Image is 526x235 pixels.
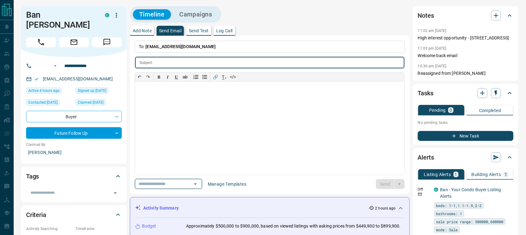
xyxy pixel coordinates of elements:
span: beds: 1-1,1.1-1.9,2-2 [436,202,482,209]
p: 11:03 pm [DATE] [418,46,446,51]
span: sale price range: 500000,600000 [436,219,504,225]
div: Wed Jul 10 2019 [75,99,122,108]
button: 𝐔 [172,73,181,81]
div: Alerts [418,150,514,165]
p: Approximately $500,000 to $900,000, based on viewed listings with asking prices from $449,900 to ... [186,223,401,229]
span: Call [26,37,56,47]
div: Criteria [26,207,122,222]
p: Send Text [189,29,209,33]
button: 𝐁 [155,73,163,81]
button: Open [52,62,59,70]
div: split button [376,179,405,189]
button: ↷ [144,73,153,81]
p: Building Alerts [472,172,501,177]
button: ↶ [135,73,144,81]
h2: Tasks [418,88,433,98]
div: Tasks [418,86,514,101]
p: Activity Summary [143,205,179,211]
p: 1 [455,172,457,177]
h2: Criteria [26,210,46,220]
h2: Tags [26,171,39,181]
p: Actively Searching: [26,226,72,232]
p: Add Note [133,29,152,33]
a: [EMAIL_ADDRESS][DOMAIN_NAME] [43,76,113,81]
div: Buyer [26,111,122,122]
span: Signed up [DATE] [78,88,106,94]
p: 1 [505,172,507,177]
a: Ban - Your Condo Buyer Listing Alerts [440,187,501,199]
button: </> [229,73,237,81]
button: T̲ₓ [220,73,229,81]
p: 11:02 am [DATE] [418,29,446,33]
div: Thu Sep 15 2022 [26,99,72,108]
button: Manage Templates [204,179,250,189]
span: mode: Sale [436,227,458,233]
span: Contacted [DATE] [28,99,57,106]
span: [EMAIL_ADDRESS][DOMAIN_NAME] [146,44,216,49]
button: 𝑰 [163,73,172,81]
span: Email [59,37,89,47]
button: Open [111,189,120,197]
button: Campaigns [173,9,218,20]
p: Timeframe: [75,226,122,232]
p: Send Email [159,29,181,33]
button: Numbered list [192,73,200,81]
span: bathrooms: 1 [436,210,462,217]
p: High interest opportunity - [STREET_ADDRESS] [418,35,514,41]
h2: Notes [418,11,434,20]
h2: Alerts [418,152,434,162]
p: Subject: [140,60,153,66]
div: Activity Summary2 hours ago [135,202,405,214]
div: condos.ca [105,13,109,17]
div: Tags [26,169,122,184]
button: New Task [418,131,514,141]
div: condos.ca [434,188,438,192]
p: Pending [429,108,446,112]
svg: Email Verified [34,77,39,81]
p: Claimed By: [26,142,122,147]
div: Notes [418,8,514,23]
p: No pending tasks [418,118,514,127]
button: 🔗 [211,73,220,81]
div: Mon Sep 15 2025 [26,87,72,96]
p: 0 [450,108,452,112]
p: To: [135,41,405,53]
h1: Ban [PERSON_NAME] [26,10,96,30]
button: ab [181,73,190,81]
p: 10:36 am [DATE] [418,64,446,68]
span: Message [92,37,122,47]
p: 2 hours ago [375,206,396,211]
p: Completed [479,108,501,113]
p: Listing Alerts [424,172,451,177]
p: Off [418,187,430,192]
button: Open [191,180,200,188]
button: Bullet list [200,73,209,81]
s: ab [183,75,188,79]
p: Reassigned from [PERSON_NAME] [418,70,514,77]
p: Welcome back email [418,52,514,59]
p: [PERSON_NAME] [26,147,122,158]
span: Claimed [DATE] [78,99,103,106]
div: Fri Nov 13 2015 [75,87,122,96]
p: Log Call [216,29,233,33]
span: 𝐔 [175,75,178,79]
button: Timeline [133,9,171,20]
span: Active 4 hours ago [28,88,60,94]
svg: Email [418,192,422,197]
div: Future Follow Up [26,127,122,139]
p: Budget [142,223,156,229]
